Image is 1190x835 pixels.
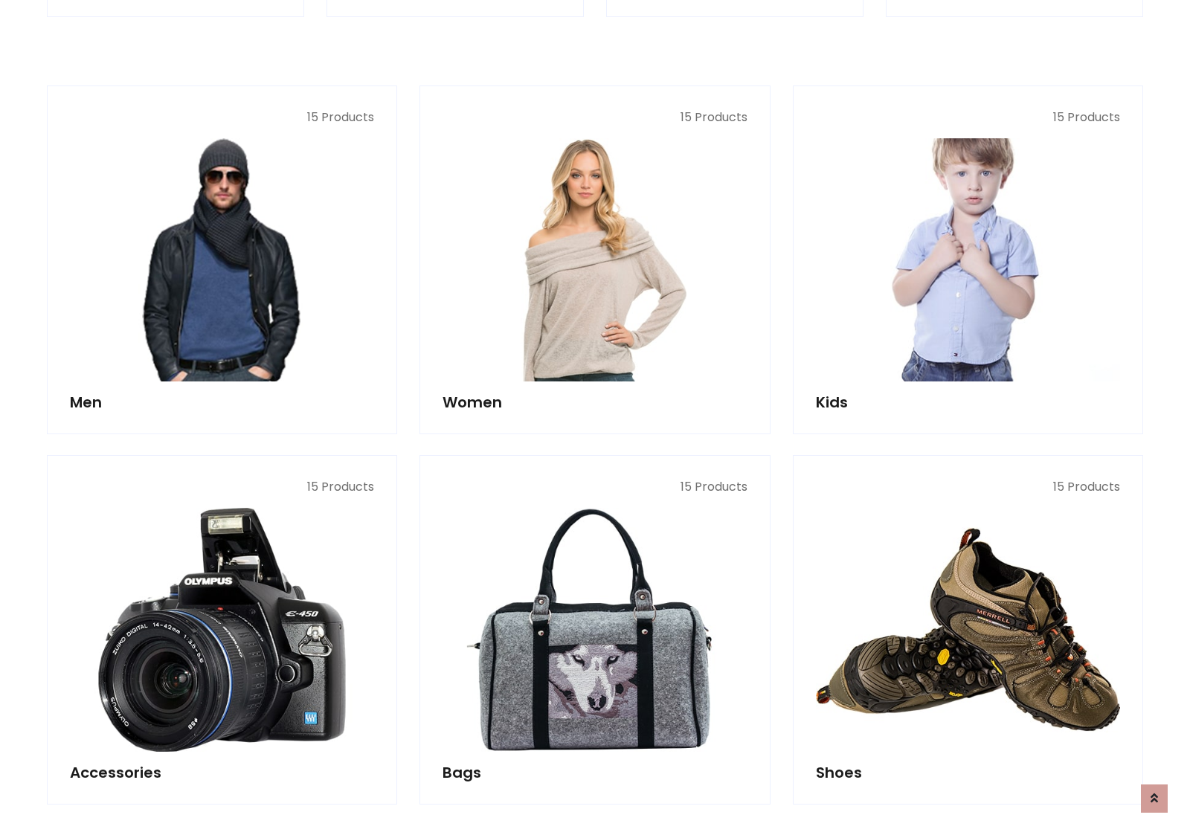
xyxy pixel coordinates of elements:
[443,764,747,781] h5: Bags
[816,478,1120,496] p: 15 Products
[70,764,374,781] h5: Accessories
[443,478,747,496] p: 15 Products
[816,764,1120,781] h5: Shoes
[816,393,1120,411] h5: Kids
[70,109,374,126] p: 15 Products
[70,393,374,411] h5: Men
[70,478,374,496] p: 15 Products
[443,109,747,126] p: 15 Products
[816,109,1120,126] p: 15 Products
[443,393,747,411] h5: Women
